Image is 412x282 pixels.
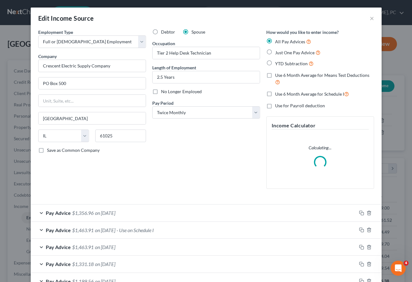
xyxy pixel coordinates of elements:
span: Employment Type [38,29,73,35]
span: YTD Subtraction [275,61,308,66]
input: ex: 2 years [153,71,260,83]
span: Company [38,54,57,59]
input: Enter zip... [95,130,146,142]
span: on [DATE] [95,244,115,250]
span: $1,463.91 [72,227,94,233]
span: Just One Pay Advice [275,50,315,55]
span: All Pay Advices [275,39,305,44]
span: on [DATE] [95,227,115,233]
span: Debtor [161,29,175,35]
input: Search company by name... [38,60,146,72]
span: Pay Advice [46,210,71,216]
span: Use 6 Month Average for Schedule I [275,91,344,97]
label: Occupation [152,40,175,47]
span: Use 6 Month Average for Means Test Deductions [275,72,369,78]
span: Pay Advice [46,227,71,233]
input: -- [153,47,260,59]
div: Edit Income Source [38,14,94,23]
span: on [DATE] [95,261,115,267]
span: - Use on Schedule I [117,227,154,233]
span: $1,463.91 [72,244,94,250]
span: 4 [404,261,409,266]
span: Use for Payroll deduction [275,103,325,108]
input: Enter city... [39,112,146,124]
span: No Longer Employed [161,89,202,94]
span: on [DATE] [95,210,115,216]
p: Calculating... [272,145,369,151]
span: Pay Period [152,100,174,106]
h5: Income Calculator [272,122,369,130]
input: Enter address... [39,77,146,89]
span: Spouse [191,29,205,35]
span: Save as Common Company [47,147,100,153]
label: How would you like to enter income? [266,29,339,35]
span: $1,331.18 [72,261,94,267]
span: $1,356.96 [72,210,94,216]
span: Pay Advice [46,244,71,250]
iframe: Intercom live chat [391,261,406,276]
span: Pay Advice [46,261,71,267]
input: Unit, Suite, etc... [39,95,146,107]
label: Length of Employment [152,64,196,71]
button: × [370,14,374,22]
